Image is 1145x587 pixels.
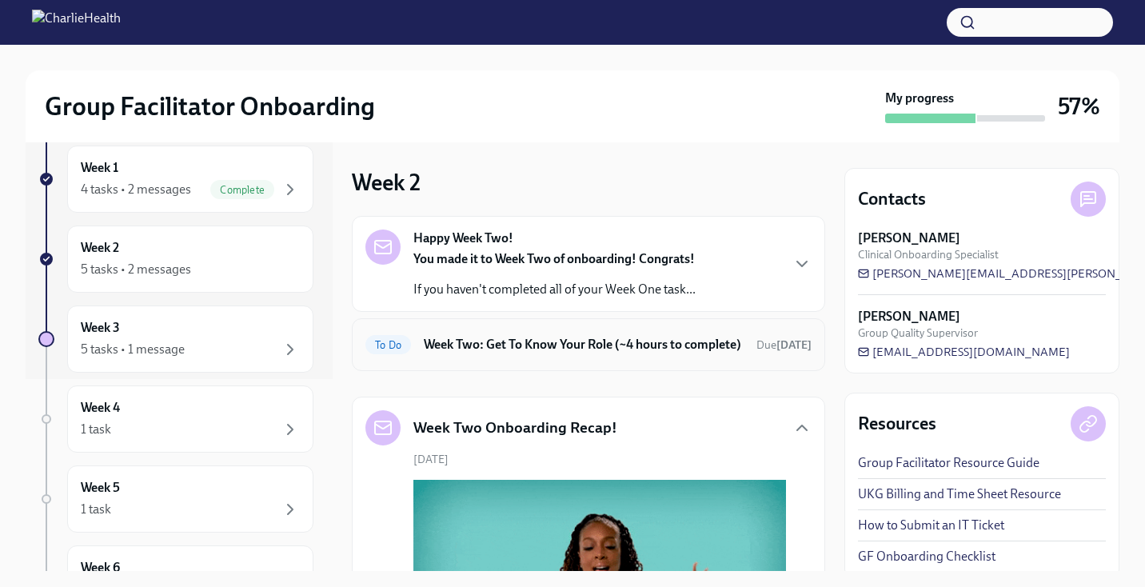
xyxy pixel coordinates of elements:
span: [DATE] [413,452,449,467]
span: To Do [365,339,411,351]
h3: Week 2 [352,168,421,197]
strong: You made it to Week Two of onboarding! Congrats! [413,251,695,266]
a: Week 41 task [38,385,313,453]
h4: Contacts [858,187,926,211]
span: Complete [210,184,274,196]
strong: [PERSON_NAME] [858,230,960,247]
a: Week 35 tasks • 1 message [38,305,313,373]
h5: Week Two Onboarding Recap! [413,417,617,438]
div: 5 tasks • 1 message [81,341,185,358]
strong: My progress [885,90,954,107]
h6: Week Two: Get To Know Your Role (~4 hours to complete) [424,336,744,353]
a: Group Facilitator Resource Guide [858,454,1039,472]
h6: Week 3 [81,319,120,337]
div: 5 tasks • 2 messages [81,261,191,278]
span: Group Quality Supervisor [858,325,978,341]
a: Week 14 tasks • 2 messagesComplete [38,146,313,213]
strong: Happy Week Two! [413,230,513,247]
div: 1 task [81,501,111,518]
h6: Week 2 [81,239,119,257]
h6: Week 4 [81,399,120,417]
span: September 1st, 2025 10:00 [756,337,812,353]
span: Due [756,338,812,352]
a: Week 51 task [38,465,313,533]
a: GF Onboarding Checklist [858,548,995,565]
img: CharlieHealth [32,10,121,35]
span: Clinical Onboarding Specialist [858,247,999,262]
a: Week 25 tasks • 2 messages [38,226,313,293]
a: UKG Billing and Time Sheet Resource [858,485,1061,503]
strong: [PERSON_NAME] [858,308,960,325]
h2: Group Facilitator Onboarding [45,90,375,122]
div: 4 tasks • 2 messages [81,181,191,198]
h6: Week 6 [81,559,120,577]
h6: Week 5 [81,479,120,497]
h6: Week 1 [81,159,118,177]
div: 1 task [81,421,111,438]
a: [EMAIL_ADDRESS][DOMAIN_NAME] [858,344,1070,360]
a: To DoWeek Two: Get To Know Your Role (~4 hours to complete)Due[DATE] [365,332,812,357]
h3: 57% [1058,92,1100,121]
strong: [DATE] [776,338,812,352]
a: How to Submit an IT Ticket [858,517,1004,534]
h4: Resources [858,412,936,436]
p: If you haven't completed all of your Week One task... [413,281,696,298]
